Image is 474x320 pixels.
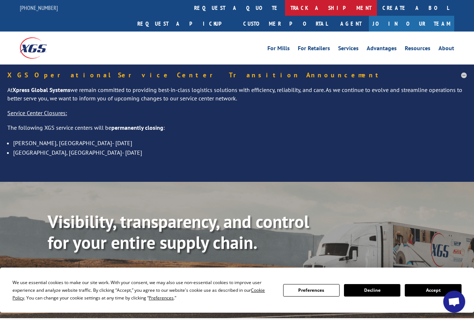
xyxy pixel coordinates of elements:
[283,284,340,297] button: Preferences
[298,45,330,54] a: For Retailers
[7,109,67,117] u: Service Center Closures:
[48,210,309,254] b: Visibility, transparency, and control for your entire supply chain.
[7,124,467,138] p: The following XGS service centers will be :
[111,124,163,131] strong: permanently closing
[238,16,333,32] a: Customer Portal
[405,284,461,297] button: Accept
[367,45,397,54] a: Advantages
[438,45,454,54] a: About
[13,138,467,148] li: [PERSON_NAME], [GEOGRAPHIC_DATA]- [DATE]
[7,86,467,109] p: At we remain committed to providing best-in-class logistics solutions with efficiency, reliabilit...
[132,16,238,32] a: Request a pickup
[338,45,359,54] a: Services
[7,72,467,78] h5: XGS Operational Service Center Transition Announcement
[267,45,290,54] a: For Mills
[12,279,274,302] div: We use essential cookies to make our site work. With your consent, we may also use non-essential ...
[405,45,430,54] a: Resources
[443,291,465,313] a: Open chat
[13,148,467,157] li: [GEOGRAPHIC_DATA], [GEOGRAPHIC_DATA]- [DATE]
[369,16,454,32] a: Join Our Team
[149,295,174,301] span: Preferences
[12,86,70,93] strong: Xpress Global Systems
[333,16,369,32] a: Agent
[20,4,58,11] a: [PHONE_NUMBER]
[344,284,400,297] button: Decline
